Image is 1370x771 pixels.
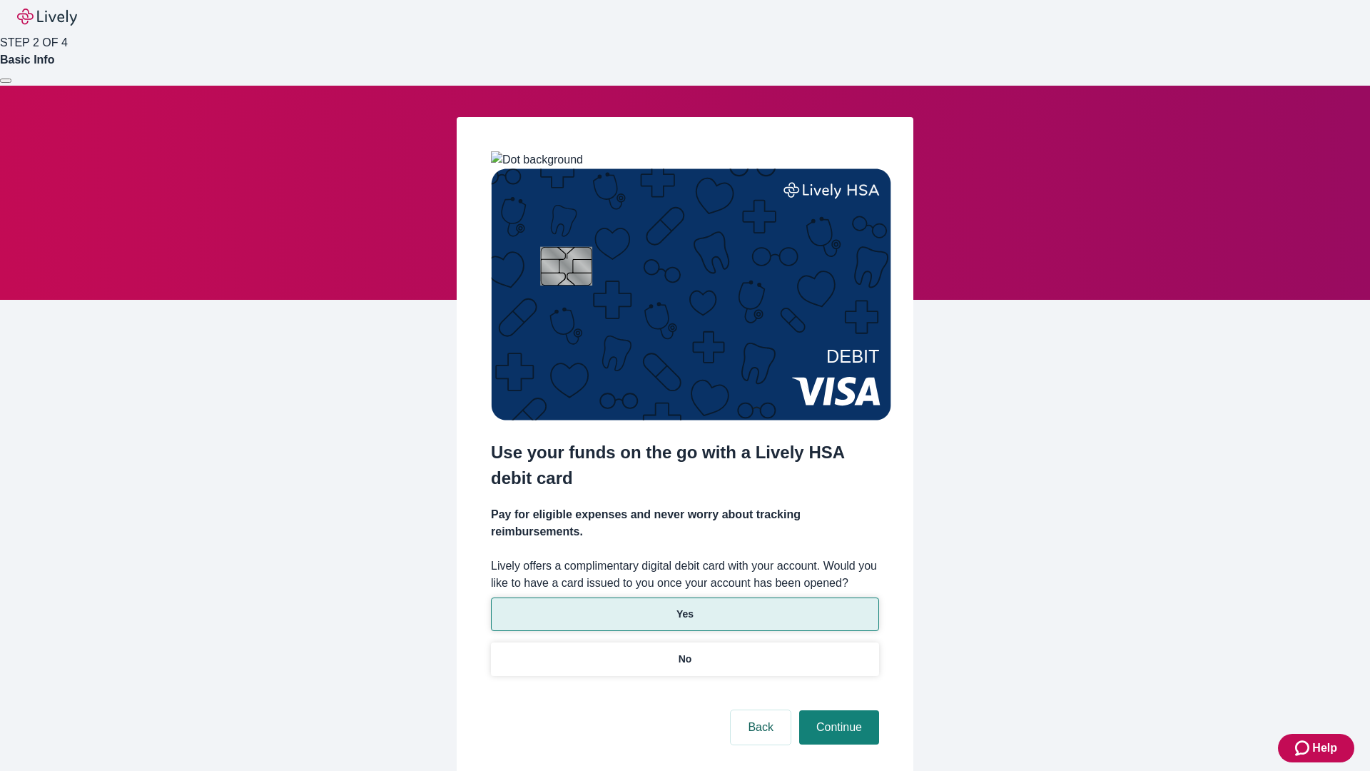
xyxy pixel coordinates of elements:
[1278,734,1354,762] button: Zendesk support iconHelp
[491,598,879,631] button: Yes
[491,558,879,592] label: Lively offers a complimentary digital debit card with your account. Would you like to have a card...
[491,151,583,168] img: Dot background
[1312,740,1337,757] span: Help
[731,710,791,745] button: Back
[491,642,879,676] button: No
[679,652,692,667] p: No
[799,710,879,745] button: Continue
[491,440,879,491] h2: Use your funds on the go with a Lively HSA debit card
[676,607,694,622] p: Yes
[1295,740,1312,757] svg: Zendesk support icon
[491,168,891,420] img: Debit card
[491,506,879,540] h4: Pay for eligible expenses and never worry about tracking reimbursements.
[17,9,77,26] img: Lively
